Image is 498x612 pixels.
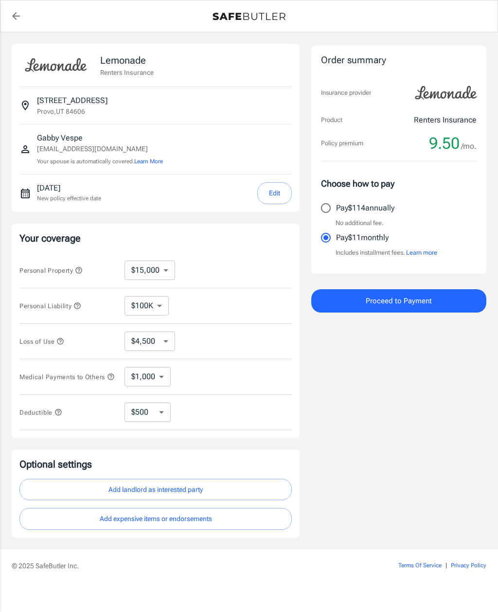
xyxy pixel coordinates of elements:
button: Loss of Use [19,335,64,347]
p: New policy effective date [37,194,101,203]
div: Order summary [321,53,477,68]
p: Product [321,115,342,125]
p: Pay $11 monthly [336,232,389,244]
button: Personal Liability [19,300,81,312]
svg: Insured address [19,100,31,111]
p: Insurance provider [321,88,371,98]
p: Choose how to pay [321,177,477,190]
p: Pay $114 annually [336,202,394,214]
p: [EMAIL_ADDRESS][DOMAIN_NAME] [37,144,163,154]
a: back to quotes [6,6,26,26]
p: Lemonade [100,53,154,68]
p: © 2025 SafeButler Inc. [12,561,365,571]
p: Includes installment fees. [336,248,437,258]
button: Add expensive items or endorsements [19,508,292,530]
img: Lemonade [409,79,482,106]
a: Terms Of Service [398,562,442,569]
button: Edit [257,182,292,204]
span: Personal Liability [19,302,81,310]
p: [DATE] [37,182,101,194]
p: Renters Insurance [414,114,477,126]
p: Your spouse is automatically covered. [37,157,163,166]
p: Policy premium [321,139,363,148]
button: Learn more [406,248,437,258]
button: Personal Property [19,264,83,276]
svg: New policy start date [19,188,31,199]
img: Back to quotes [213,13,285,20]
button: Add landlord as interested party [19,479,292,501]
svg: Insured person [19,143,31,155]
p: No additional fee. [336,218,384,228]
span: /mo. [461,140,477,153]
button: Proceed to Payment [311,289,486,313]
span: Deductible [19,409,62,416]
span: Loss of Use [19,338,64,345]
img: Lemonade [19,52,92,79]
span: | [445,562,447,569]
span: Proceed to Payment [366,295,432,307]
p: Your coverage [19,231,292,245]
button: Learn More [134,157,163,166]
p: Gabby Vespe [37,132,163,144]
p: [STREET_ADDRESS] [37,95,107,106]
p: Optional settings [19,457,292,471]
span: 9.50 [429,134,460,153]
span: Personal Property [19,267,83,274]
button: Deductible [19,406,62,418]
button: Medical Payments to Others [19,371,115,383]
span: Medical Payments to Others [19,373,115,381]
a: Privacy Policy [451,562,486,569]
p: Provo , UT 84606 [37,106,85,116]
p: Renters Insurance [100,68,154,77]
